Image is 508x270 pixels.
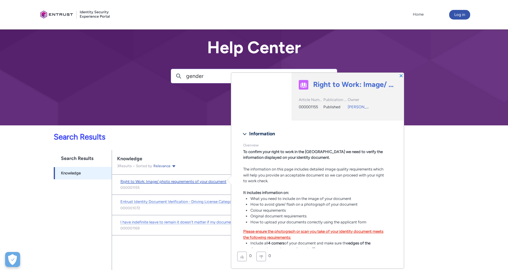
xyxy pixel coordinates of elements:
a: [PERSON_NAME] [348,105,379,109]
span: Knowledge [61,170,81,176]
span: Overview [243,143,259,147]
li: Include all of your document and make sure the [250,240,384,252]
div: Publication Status [323,97,346,104]
span: I have indefinite leave to remain it doesn't matter if my document has expired [120,220,255,224]
a: Home [411,10,425,19]
li: How to avoid glare/ flash on a photograph of your document [250,201,384,207]
span: Right to Work: Image/ photo requirements of your document [120,179,226,184]
strong: Please ensure the photograph or scan you take of your identity document meets the following requi... [243,229,383,240]
button: Information [240,129,388,139]
p: Search Results [4,131,404,143]
button: Search [171,69,186,83]
button: Open Preferences [5,252,20,267]
li: Original document requirements [250,213,384,219]
h2: Help Center [171,38,337,57]
lightning-formatted-number: 0 [249,253,252,258]
a: Right to Work: Image/ photo requirements of your document [313,80,397,89]
strong: It includes information on: [243,190,289,195]
lightning-formatted-text: 000001155 [120,185,140,190]
span: Entrust Identity Document Verification - Driving License Category in API Response [120,199,264,204]
lightning-formatted-number: 0 [268,253,271,258]
h1: Search Results [54,150,112,167]
header: Highlights panel header [231,73,404,121]
strong: To confirm your right to work in the [GEOGRAPHIC_DATA] we need to verify the information displaye... [243,149,383,160]
span: 000001155 [299,105,318,109]
div: Cookie Preferences [5,252,20,267]
img: Knowledge [299,80,308,90]
button: Close [399,73,403,78]
div: Sorted by [132,163,176,169]
li: What you need to include on the image of your document [250,196,384,202]
span: Information [249,129,275,138]
span: Published [323,105,340,109]
p: 3 Results [117,163,132,169]
div: Article Number [299,97,322,104]
button: Relevance [153,163,176,169]
input: Search for articles, cases, videos... [186,69,337,83]
div: Owner [348,97,371,104]
lightning-formatted-text: 000001072 [120,205,140,211]
lightning-formatted-text: 000001169 [120,226,140,231]
button: Log in [449,10,470,20]
li: Colour requirements [250,207,384,213]
li: How to upload your documents correctly using the applicant form [250,219,384,225]
div: Knowledge [117,156,399,162]
a: Knowledge [54,167,112,179]
strong: 4 corners [268,241,284,245]
span: • [132,164,136,168]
